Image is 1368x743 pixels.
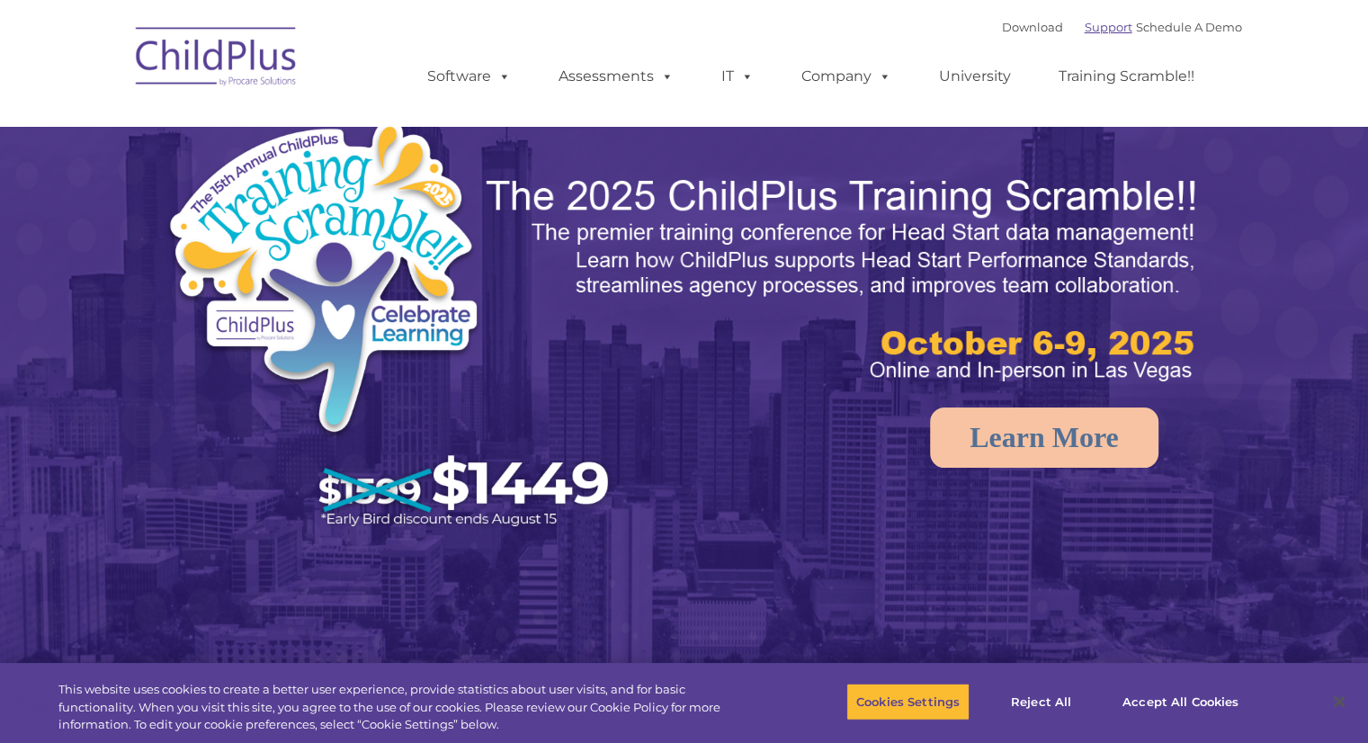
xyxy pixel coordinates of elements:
[409,58,529,94] a: Software
[1002,20,1242,34] font: |
[1085,20,1132,34] a: Support
[127,14,307,104] img: ChildPlus by Procare Solutions
[703,58,772,94] a: IT
[1319,682,1359,721] button: Close
[985,683,1097,721] button: Reject All
[930,407,1158,468] a: Learn More
[58,681,753,734] div: This website uses cookies to create a better user experience, provide statistics about user visit...
[1041,58,1212,94] a: Training Scramble!!
[1113,683,1248,721] button: Accept All Cookies
[541,58,692,94] a: Assessments
[783,58,909,94] a: Company
[1136,20,1242,34] a: Schedule A Demo
[846,683,970,721] button: Cookies Settings
[921,58,1029,94] a: University
[250,192,326,206] span: Phone number
[250,119,305,132] span: Last name
[1002,20,1063,34] a: Download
